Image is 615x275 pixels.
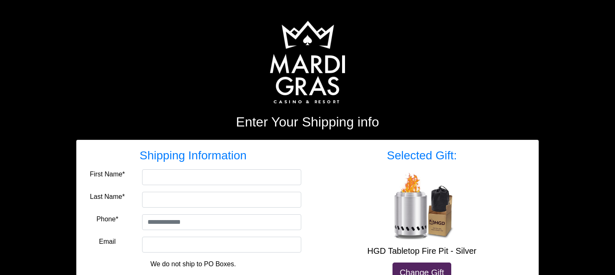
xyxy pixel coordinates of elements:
label: Last Name* [90,192,125,202]
h3: Selected Gift: [314,149,530,163]
img: HGD Tabletop Fire Pit - Silver [389,173,455,239]
label: Phone* [96,214,118,224]
h5: HGD Tabletop Fire Pit - Silver [314,246,530,256]
h2: Enter Your Shipping info [76,114,539,130]
h3: Shipping Information [85,149,301,163]
label: First Name* [90,169,125,179]
label: Email [99,237,116,247]
p: We do not ship to PO Boxes. [91,259,295,269]
img: Logo [270,21,345,104]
